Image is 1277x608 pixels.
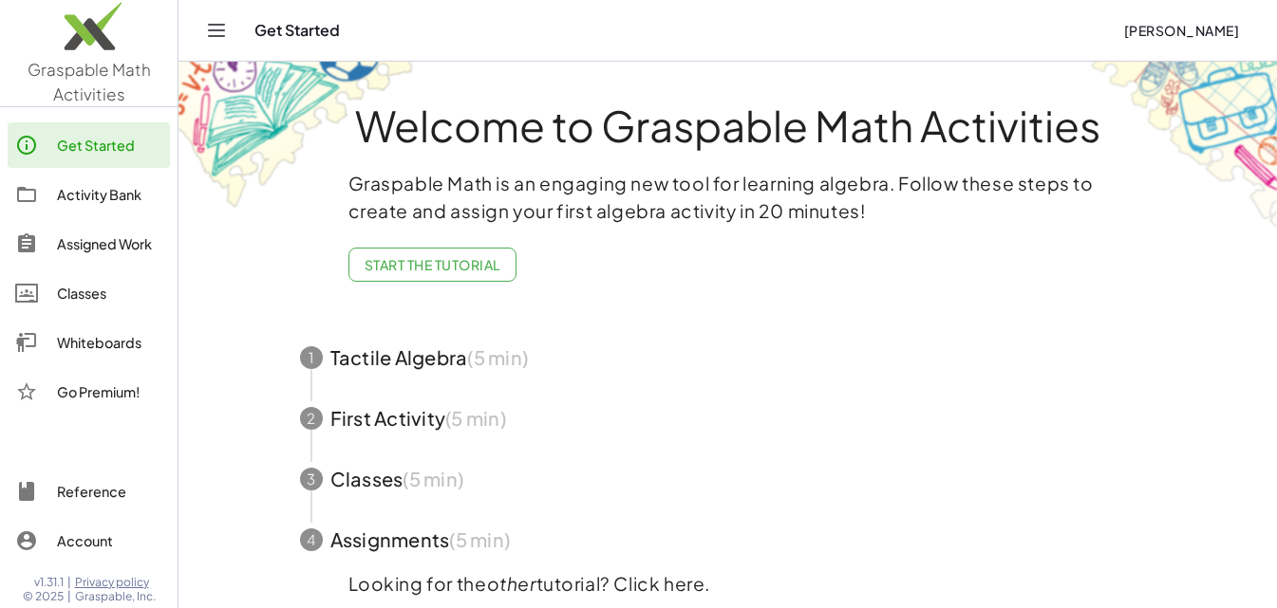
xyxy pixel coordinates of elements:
em: other [487,572,536,595]
div: 2 [300,407,323,430]
a: Reference [8,469,170,514]
p: Looking for the tutorial? Click here. [348,570,1108,598]
div: Activity Bank [57,183,162,206]
button: Start the Tutorial [348,248,516,282]
div: Whiteboards [57,331,162,354]
h1: Welcome to Graspable Math Activities [265,103,1192,147]
span: Graspable, Inc. [75,589,156,604]
a: Activity Bank [8,172,170,217]
button: Toggle navigation [201,15,232,46]
div: Reference [57,480,162,503]
a: Privacy policy [75,575,156,590]
div: 3 [300,468,323,490]
p: Graspable Math is an engaging new tool for learning algebra. Follow these steps to create and ass... [348,170,1108,225]
span: Graspable Math Activities [28,59,151,104]
div: Assigned Work [57,232,162,255]
img: get-started-bg-ul-Ceg4j33I.png [178,60,416,211]
a: Get Started [8,122,170,168]
button: 4Assignments(5 min) [277,509,1179,570]
span: © 2025 [23,589,64,604]
button: [PERSON_NAME] [1108,13,1254,47]
span: [PERSON_NAME] [1123,22,1239,39]
a: Whiteboards [8,320,170,365]
span: | [67,575,71,590]
span: Start the Tutorial [365,256,500,273]
div: 4 [300,528,323,551]
a: Classes [8,270,170,316]
span: v1.31.1 [34,575,64,590]
div: Get Started [57,134,162,157]
a: Account [8,518,170,563]
a: Assigned Work [8,221,170,267]
div: Go Premium! [57,380,162,403]
div: 1 [300,346,323,369]
div: Classes [57,282,162,304]
div: Account [57,529,162,552]
button: 3Classes(5 min) [277,449,1179,509]
button: 2First Activity(5 min) [277,388,1179,449]
span: | [67,589,71,604]
button: 1Tactile Algebra(5 min) [277,327,1179,388]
